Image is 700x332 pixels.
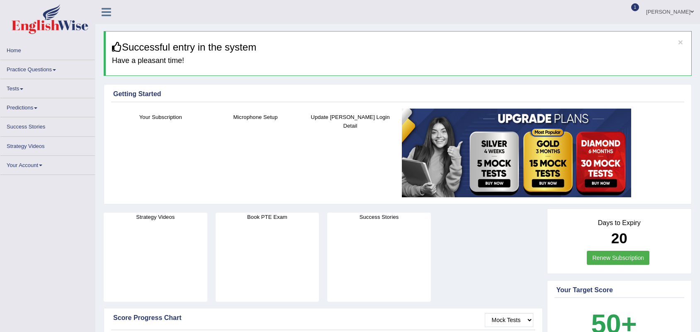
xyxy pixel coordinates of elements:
div: Your Target Score [557,285,683,295]
span: 1 [631,3,639,11]
a: Practice Questions [0,60,95,76]
h4: Update [PERSON_NAME] Login Detail [307,113,394,130]
a: Tests [0,79,95,95]
b: 20 [611,230,627,246]
h4: Book PTE Exam [216,213,319,221]
img: small5.jpg [402,109,631,197]
div: Score Progress Chart [113,313,533,323]
h4: Have a pleasant time! [112,57,685,65]
h4: Days to Expiry [557,219,683,227]
a: Predictions [0,98,95,114]
a: Success Stories [0,117,95,133]
a: Renew Subscription [587,251,649,265]
h4: Your Subscription [117,113,204,121]
a: Your Account [0,156,95,172]
a: Home [0,41,95,57]
h4: Success Stories [327,213,431,221]
button: × [678,38,683,46]
h4: Strategy Videos [104,213,207,221]
a: Strategy Videos [0,137,95,153]
h4: Microphone Setup [212,113,299,121]
div: Getting Started [113,89,682,99]
h3: Successful entry in the system [112,42,685,53]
